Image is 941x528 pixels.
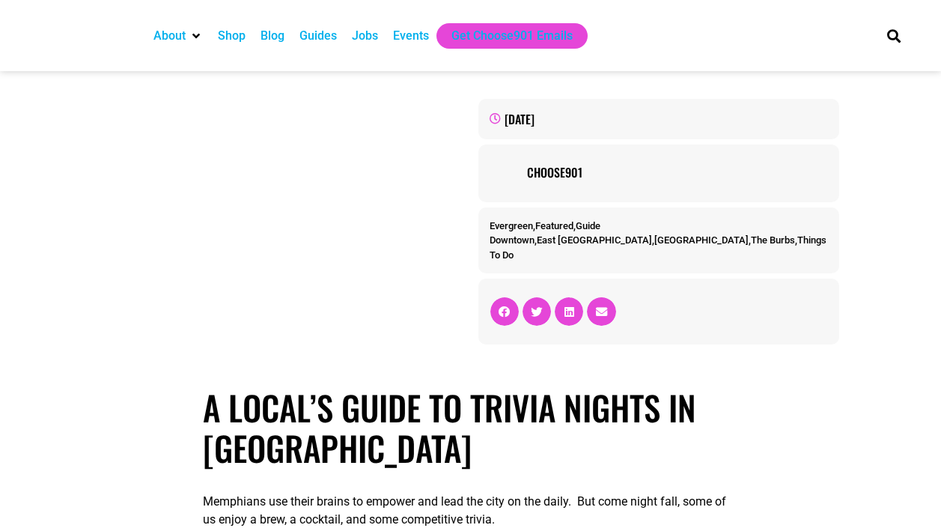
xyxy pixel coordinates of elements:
a: Choose901 [527,163,829,181]
a: Things To Do [490,234,826,261]
a: Get Choose901 Emails [451,27,573,45]
a: Guide [576,220,600,231]
h1: A Local’s Guide to Trivia Nights in [GEOGRAPHIC_DATA] [203,387,737,468]
a: Guides [299,27,337,45]
span: , , , , [490,234,826,261]
a: Events [393,27,429,45]
a: Jobs [352,27,378,45]
a: Downtown [490,234,535,246]
a: The Burbs [751,234,795,246]
time: [DATE] [505,110,535,128]
div: Share on facebook [490,297,519,326]
a: Blog [261,27,284,45]
a: East [GEOGRAPHIC_DATA] [537,234,652,246]
a: Shop [218,27,246,45]
span: , , [490,220,600,231]
a: About [153,27,186,45]
a: Evergreen [490,220,533,231]
nav: Main nav [146,23,862,49]
div: Share on email [587,297,615,326]
a: [GEOGRAPHIC_DATA] [654,234,749,246]
div: Search [881,23,906,48]
a: Featured [535,220,573,231]
div: Share on linkedin [555,297,583,326]
img: Picture of Choose901 [490,156,520,186]
div: About [146,23,210,49]
div: Share on twitter [523,297,551,326]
